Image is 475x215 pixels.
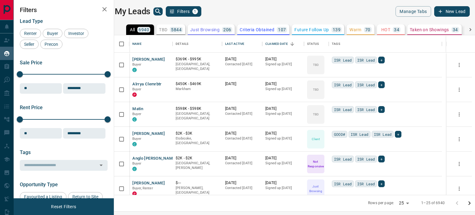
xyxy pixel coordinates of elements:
p: Contacted [DATE] [225,62,259,67]
span: + [380,82,383,88]
div: Last Active [222,35,262,53]
button: Open [97,161,105,170]
div: + [378,106,385,113]
span: ISR Lead [334,106,352,113]
div: Favourited a Listing [20,192,66,201]
p: $2K - $3K [176,131,219,136]
div: Return to Site [68,192,103,201]
span: Renter [22,31,39,36]
button: search button [153,7,163,15]
button: Filters1 [166,6,201,17]
div: Details [173,35,222,53]
span: ISR Lead [357,57,375,63]
p: $598K - $598K [176,106,219,111]
span: 1 [193,9,197,14]
p: Signed up [DATE] [265,111,301,116]
p: [DATE] [265,81,301,87]
h1: My Leads [115,6,150,16]
span: Sale Price [20,60,42,66]
div: Status [307,35,319,53]
div: + [395,131,401,138]
span: Buyer [45,31,60,36]
div: condos.ca [132,167,137,171]
div: Buyer [43,29,62,38]
div: property.ca [132,92,137,97]
p: TBD [159,28,167,32]
p: Etobicoke, [GEOGRAPHIC_DATA] [176,136,219,146]
div: + [378,57,385,63]
button: [PERSON_NAME] [132,57,165,62]
p: [DATE] [225,131,259,136]
p: [GEOGRAPHIC_DATA], [GEOGRAPHIC_DATA] [176,111,219,121]
span: + [380,106,383,113]
div: Claimed Date [265,35,288,53]
span: Rent Price [20,105,43,110]
p: 70 [365,28,370,32]
p: Signed up [DATE] [265,136,301,141]
p: [DATE] [225,57,259,62]
div: Seller [20,40,39,49]
span: + [380,156,383,162]
div: + [378,156,385,162]
p: HOT [381,28,390,32]
span: Favourited a Listing [22,194,64,199]
div: Tags [329,35,442,53]
button: more [455,135,464,144]
div: Name [132,35,142,53]
p: $369K - $995K [176,57,219,62]
span: ISR Lead [357,156,375,162]
span: ISR Lead [374,131,392,137]
p: 206 [223,28,231,32]
p: [DATE] [225,106,259,111]
span: Precon [42,42,60,47]
p: TBD [313,112,319,117]
button: [PERSON_NAME] [132,180,165,186]
p: All [130,28,135,32]
p: [GEOGRAPHIC_DATA], [GEOGRAPHIC_DATA] [176,62,219,71]
p: 34 [394,28,399,32]
span: ISR Lead [357,106,375,113]
h2: Filters [20,6,108,14]
div: Status [304,35,329,53]
p: [GEOGRAPHIC_DATA], [PERSON_NAME] [176,161,219,170]
span: ISR Lead [334,156,352,162]
span: Buyer, Renter [132,186,153,190]
button: more [455,184,464,193]
button: Sort [288,40,297,48]
div: condos.ca [132,117,137,122]
button: New Lead [434,6,470,17]
span: + [380,57,383,63]
p: 34 [453,28,458,32]
p: Taken on Showings [410,28,449,32]
span: ISR Lead [357,82,375,88]
p: [DATE] [265,57,301,62]
span: Buyer [132,62,141,67]
div: property.ca [132,191,137,196]
span: Buyer [132,87,141,91]
p: Signed up [DATE] [265,87,301,92]
button: more [455,60,464,70]
div: + [378,180,385,187]
div: Tags [332,35,340,53]
p: [PERSON_NAME], [GEOGRAPHIC_DATA] [176,186,219,195]
p: 5844 [171,28,182,32]
p: Future Follow Up [294,28,329,32]
p: [DATE] [225,180,259,186]
p: Just Browsing [308,184,324,193]
p: Contacted [DATE] [225,186,259,191]
button: more [455,159,464,169]
button: Manage Tabs [396,6,431,17]
p: TBD [313,62,319,67]
span: Tags [20,149,31,155]
p: [DATE] [265,180,301,186]
span: ISR Lead [357,181,375,187]
div: 25 [396,199,411,208]
p: Markham [176,87,219,92]
span: ISR Lead [334,181,352,187]
div: Renter [20,29,41,38]
p: [DATE] [265,131,301,136]
span: Buyer [132,161,141,166]
button: Reset Filters [47,201,80,212]
span: ISR Lead [351,131,368,137]
div: Investor [64,29,88,38]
